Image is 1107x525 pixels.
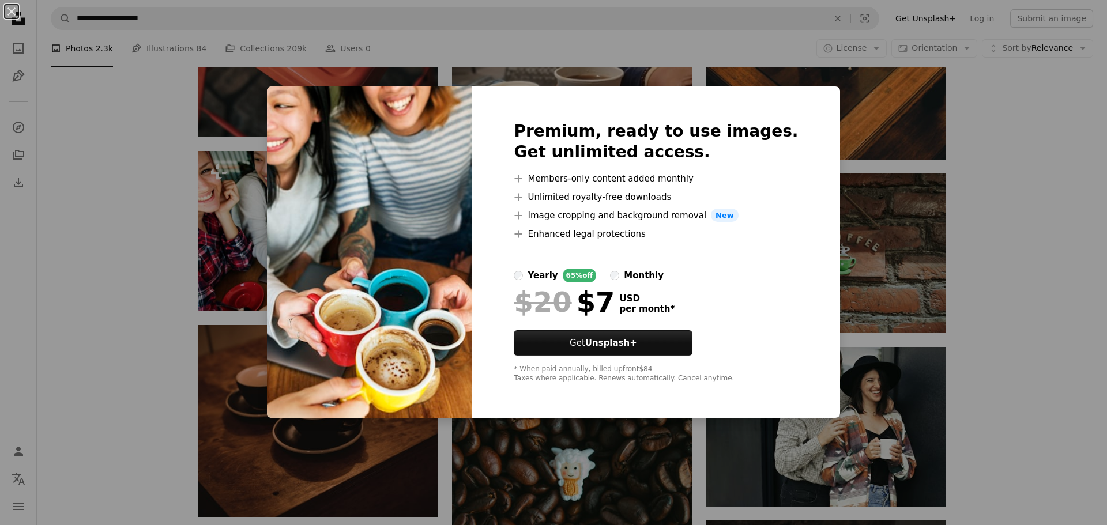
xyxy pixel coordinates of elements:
strong: Unsplash+ [585,338,637,348]
li: Unlimited royalty-free downloads [514,190,798,204]
span: USD [619,293,675,304]
div: * When paid annually, billed upfront $84 Taxes where applicable. Renews automatically. Cancel any... [514,365,798,383]
h2: Premium, ready to use images. Get unlimited access. [514,121,798,163]
input: monthly [610,271,619,280]
input: yearly65%off [514,271,523,280]
div: yearly [528,269,558,282]
span: $20 [514,287,571,317]
li: Members-only content added monthly [514,172,798,186]
button: GetUnsplash+ [514,330,692,356]
li: Image cropping and background removal [514,209,798,222]
li: Enhanced legal protections [514,227,798,241]
div: 65% off [563,269,597,282]
span: per month * [619,304,675,314]
div: $7 [514,287,615,317]
div: monthly [624,269,664,282]
span: New [711,209,739,222]
img: premium_photo-1723914104589-43ae5ad8eba9 [267,86,472,418]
